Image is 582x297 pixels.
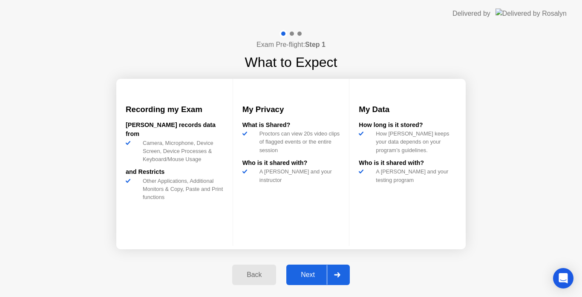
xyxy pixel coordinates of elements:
[372,167,456,184] div: A [PERSON_NAME] and your testing program
[126,104,223,115] h3: Recording my Exam
[359,104,456,115] h3: My Data
[359,121,456,130] div: How long is it stored?
[452,9,490,19] div: Delivered by
[126,121,223,139] div: [PERSON_NAME] records data from
[242,159,340,168] div: Who is it shared with?
[232,265,276,285] button: Back
[242,104,340,115] h3: My Privacy
[289,271,327,279] div: Next
[242,121,340,130] div: What is Shared?
[139,139,223,164] div: Camera, Microphone, Device Screen, Device Processes & Keyboard/Mouse Usage
[372,130,456,154] div: How [PERSON_NAME] keeps your data depends on your program’s guidelines.
[256,167,340,184] div: A [PERSON_NAME] and your instructor
[256,130,340,154] div: Proctors can view 20s video clips of flagged events or the entire session
[126,167,223,177] div: and Restricts
[553,268,573,288] div: Open Intercom Messenger
[496,9,567,18] img: Delivered by Rosalyn
[235,271,274,279] div: Back
[286,265,350,285] button: Next
[256,40,326,50] h4: Exam Pre-flight:
[305,41,326,48] b: Step 1
[359,159,456,168] div: Who is it shared with?
[245,52,337,72] h1: What to Expect
[139,177,223,202] div: Other Applications, Additional Monitors & Copy, Paste and Print functions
